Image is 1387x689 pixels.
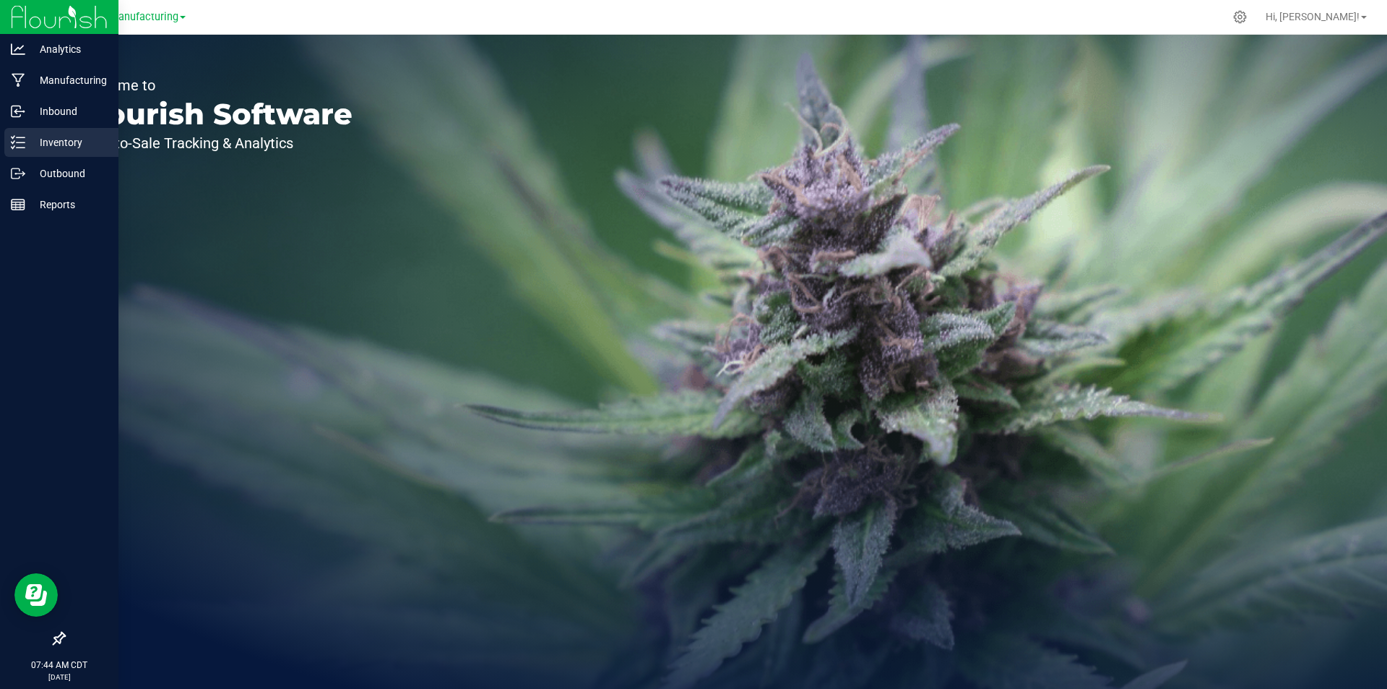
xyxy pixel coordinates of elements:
[25,103,112,120] p: Inbound
[25,134,112,151] p: Inventory
[78,136,353,150] p: Seed-to-Sale Tracking & Analytics
[109,11,178,23] span: Manufacturing
[1231,10,1249,24] div: Manage settings
[25,72,112,89] p: Manufacturing
[11,166,25,181] inline-svg: Outbound
[25,196,112,213] p: Reports
[11,135,25,150] inline-svg: Inventory
[11,104,25,119] inline-svg: Inbound
[25,165,112,182] p: Outbound
[78,100,353,129] p: Flourish Software
[11,197,25,212] inline-svg: Reports
[7,672,112,682] p: [DATE]
[78,78,353,93] p: Welcome to
[1266,11,1360,22] span: Hi, [PERSON_NAME]!
[11,42,25,56] inline-svg: Analytics
[25,40,112,58] p: Analytics
[7,659,112,672] p: 07:44 AM CDT
[14,573,58,617] iframe: Resource center
[11,73,25,87] inline-svg: Manufacturing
